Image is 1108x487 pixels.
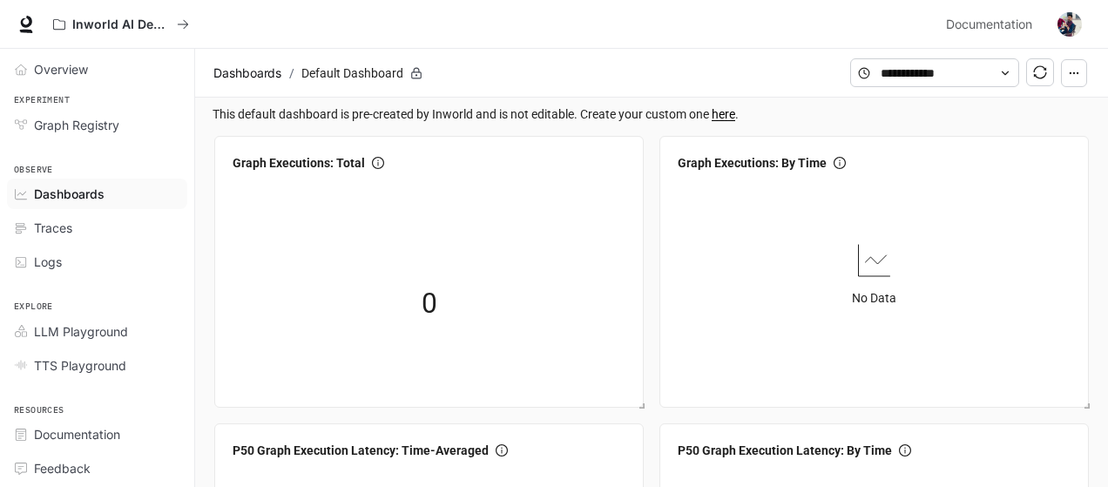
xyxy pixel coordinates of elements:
[7,179,187,209] a: Dashboards
[213,105,1094,124] span: This default dashboard is pre-created by Inworld and is not editable. Create your custom one .
[7,350,187,381] a: TTS Playground
[34,116,119,134] span: Graph Registry
[209,63,286,84] button: Dashboards
[7,54,187,85] a: Overview
[34,219,72,237] span: Traces
[34,322,128,341] span: LLM Playground
[678,441,892,460] span: P50 Graph Execution Latency: By Time
[34,253,62,271] span: Logs
[213,63,281,84] span: Dashboards
[7,110,187,140] a: Graph Registry
[7,453,187,484] a: Feedback
[289,64,294,83] span: /
[34,425,120,443] span: Documentation
[422,282,437,326] span: 0
[946,14,1032,36] span: Documentation
[233,153,365,172] span: Graph Executions: Total
[7,247,187,277] a: Logs
[34,185,105,203] span: Dashboards
[34,459,91,477] span: Feedback
[939,7,1045,42] a: Documentation
[7,213,187,243] a: Traces
[1052,7,1087,42] button: User avatar
[1033,65,1047,79] span: sync
[852,288,896,308] article: No Data
[678,153,827,172] span: Graph Executions: By Time
[7,316,187,347] a: LLM Playground
[1057,12,1082,37] img: User avatar
[34,356,126,375] span: TTS Playground
[834,157,846,169] span: info-circle
[72,17,170,32] p: Inworld AI Demos
[233,441,489,460] span: P50 Graph Execution Latency: Time-Averaged
[298,57,407,90] article: Default Dashboard
[496,444,508,457] span: info-circle
[34,60,88,78] span: Overview
[372,157,384,169] span: info-circle
[45,7,197,42] button: All workspaces
[712,107,735,121] a: here
[899,444,911,457] span: info-circle
[7,419,187,450] a: Documentation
